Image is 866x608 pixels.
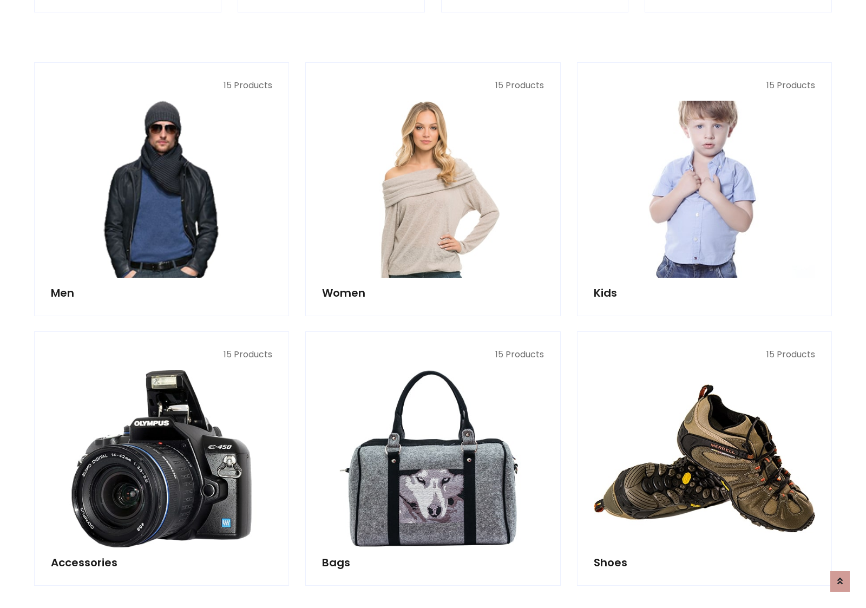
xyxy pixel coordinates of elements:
[594,286,815,299] h5: Kids
[51,348,272,361] p: 15 Products
[51,79,272,92] p: 15 Products
[594,348,815,361] p: 15 Products
[322,348,543,361] p: 15 Products
[322,556,543,569] h5: Bags
[322,79,543,92] p: 15 Products
[594,556,815,569] h5: Shoes
[322,286,543,299] h5: Women
[51,556,272,569] h5: Accessories
[594,79,815,92] p: 15 Products
[51,286,272,299] h5: Men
